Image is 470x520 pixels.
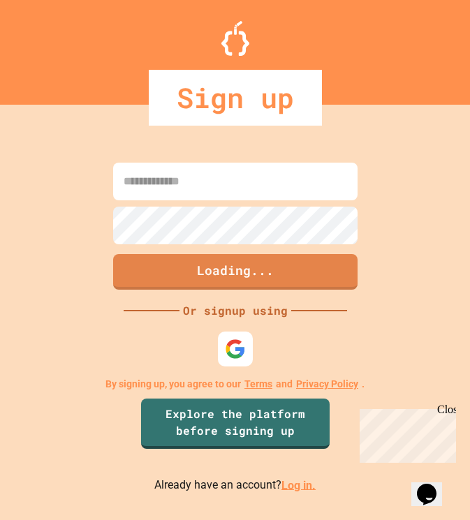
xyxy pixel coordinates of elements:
[6,6,96,89] div: Chat with us now!Close
[105,377,365,392] p: By signing up, you agree to our and .
[154,477,316,494] p: Already have an account?
[113,254,358,290] button: Loading...
[244,377,272,392] a: Terms
[281,478,316,491] a: Log in.
[411,464,456,506] iframe: chat widget
[141,399,330,449] a: Explore the platform before signing up
[179,302,291,319] div: Or signup using
[296,377,358,392] a: Privacy Policy
[225,339,246,359] img: google-icon.svg
[354,403,456,463] iframe: chat widget
[221,21,249,56] img: Logo.svg
[149,70,322,126] div: Sign up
